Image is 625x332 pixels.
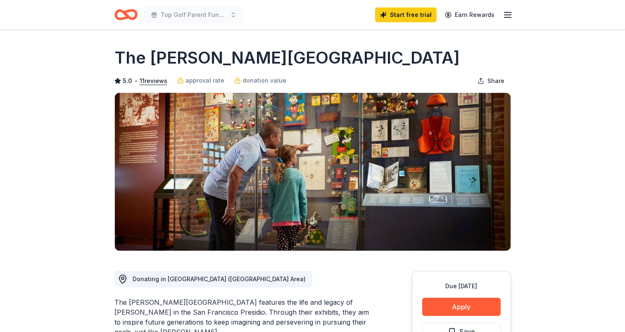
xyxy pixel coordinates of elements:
span: • [134,78,137,84]
img: Image for The Walt Disney Museum [115,93,511,251]
span: Donating in [GEOGRAPHIC_DATA] ([GEOGRAPHIC_DATA] Area) [133,275,306,282]
button: 11reviews [140,76,167,86]
a: Home [114,5,138,24]
h1: The [PERSON_NAME][GEOGRAPHIC_DATA] [114,46,460,69]
button: Apply [422,298,501,316]
a: Start free trial [375,7,437,22]
span: Share [487,76,504,86]
span: Top Golf Parent Fundraiser Benefiting Indian Trail Elementary's PTA [161,10,227,20]
button: Top Golf Parent Fundraiser Benefiting Indian Trail Elementary's PTA [144,7,243,23]
span: approval rate [185,76,224,85]
a: Earn Rewards [440,7,499,22]
span: donation value [242,76,286,85]
a: donation value [234,76,286,85]
div: Due [DATE] [422,281,501,291]
a: approval rate [177,76,224,85]
span: 5.0 [123,76,132,86]
button: Share [471,73,511,89]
